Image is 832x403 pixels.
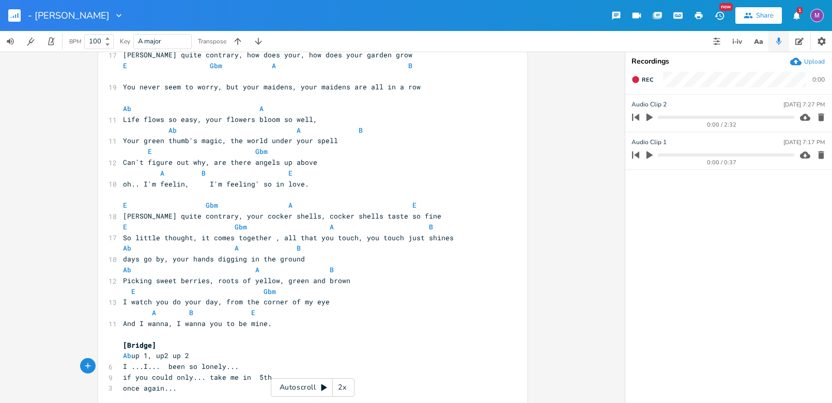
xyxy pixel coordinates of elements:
span: Gbm [255,147,268,156]
span: Ab [123,243,131,253]
div: Recordings [631,58,826,65]
div: Upload [804,57,825,66]
div: [DATE] 7:17 PM [783,139,825,145]
span: E [412,200,417,210]
span: E [148,147,152,156]
span: [Bridge] [123,340,156,350]
span: Ab [123,351,131,360]
div: Share [756,11,774,20]
div: 0:00 / 0:37 [650,160,794,165]
span: A [297,126,301,135]
button: Rec [627,71,657,88]
span: Ab [123,265,131,274]
span: up 1, up2 up 2 [123,351,189,360]
span: Picking sweet berries, roots of yellow, green and brown [123,276,350,285]
div: BPM [69,39,81,44]
span: [PERSON_NAME] quite contrary, your cocker shells, cocker shells taste so fine [123,211,441,221]
span: Audio Clip 1 [631,137,667,147]
span: A [255,265,259,274]
span: A [330,222,334,231]
span: B [189,308,193,317]
span: B [359,126,363,135]
span: once again... [123,383,177,393]
span: - [PERSON_NAME] [28,11,110,20]
span: Ab [168,126,177,135]
button: M [810,4,824,27]
span: A [288,200,292,210]
span: Gbm [206,200,218,210]
span: [PERSON_NAME] quite contrary, how does your, how does your garden grow [123,50,412,59]
span: So little thought, it comes together , all that you touch, you touch just shines [123,233,454,242]
span: oh.. I'm feelin, I'm feeling' so in love. [123,179,309,189]
span: B [429,222,433,231]
div: 0:00 / 2:32 [650,122,794,128]
button: New [709,6,730,25]
span: A [235,243,239,253]
span: A major [138,37,161,46]
span: E [123,61,127,70]
span: You never seem to worry, but your maidens, your maidens are all in a row [123,82,421,91]
div: melindameshad [810,9,824,22]
span: I ...I... been so lonely... [123,362,239,371]
span: And I wanna, I wanna you to be mine. [123,319,272,328]
span: Life flows so easy, your flowers bloom so well, [123,115,317,124]
div: New [719,3,733,11]
span: Gbm [264,287,276,296]
div: Key [120,38,130,44]
span: B [202,168,206,178]
button: Share [735,7,782,24]
span: E [251,308,255,317]
span: A [152,308,156,317]
span: Rec [642,76,653,84]
span: E [131,287,135,296]
span: E [123,222,127,231]
span: Audio Clip 2 [631,100,667,110]
span: days go by, your hands digging in the ground [123,254,305,263]
div: 0:00 [812,76,825,83]
span: B [297,243,301,253]
span: Ab [123,104,131,113]
span: B [330,265,334,274]
span: B [408,61,412,70]
button: Upload [790,56,825,67]
span: A [259,104,264,113]
div: Transpose [198,38,226,44]
span: Can't figure out why, are there angels up above [123,158,317,167]
div: Autoscroll [271,378,355,397]
button: 1 [786,6,807,25]
span: Gbm [210,61,222,70]
div: 1 [797,7,803,13]
span: E [123,200,127,210]
span: Your green thumb's magic, the world under your spell [123,136,338,145]
span: E [288,168,292,178]
div: [DATE] 7:27 PM [783,102,825,107]
span: A [272,61,276,70]
span: I watch you do your day, from the corner of my eye [123,297,330,306]
span: Gbm [235,222,247,231]
div: 2x [333,378,351,397]
span: A [160,168,164,178]
span: if you could only... take me in 5th [123,373,272,382]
